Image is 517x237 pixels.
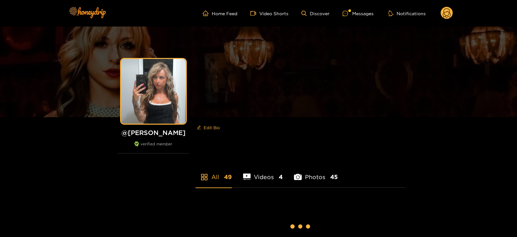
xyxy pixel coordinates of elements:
div: Messages [343,10,374,17]
span: home [203,10,212,16]
button: Notifications [387,10,428,17]
span: 4 [279,173,283,181]
span: Edit Bio [204,124,220,131]
a: Video Shorts [250,10,288,16]
li: Videos [243,158,283,187]
span: edit [197,125,201,130]
a: Discover [301,11,330,16]
a: Home Feed [203,10,237,16]
li: Photos [294,158,338,187]
div: verified member [118,141,189,153]
button: editEdit Bio [196,122,221,133]
span: 49 [224,173,232,181]
li: All [196,158,232,187]
span: 45 [330,173,338,181]
h1: @ [PERSON_NAME] [118,129,189,137]
span: video-camera [250,10,259,16]
span: appstore [200,173,208,181]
